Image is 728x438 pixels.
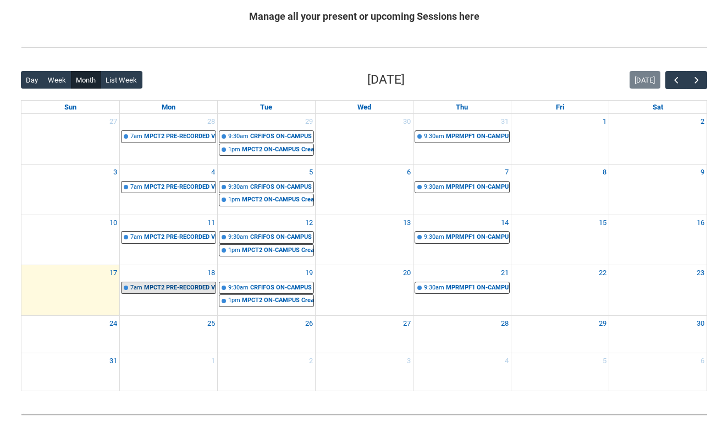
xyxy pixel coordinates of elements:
a: Go to August 15, 2025 [597,215,609,231]
a: Go to August 12, 2025 [303,215,315,231]
button: Previous Month [665,71,686,89]
a: Go to August 6, 2025 [405,165,413,180]
a: Go to August 21, 2025 [499,265,511,281]
td: Go to August 17, 2025 [21,265,119,316]
a: Go to August 31, 2025 [107,353,119,369]
a: Go to July 29, 2025 [303,114,315,129]
td: Go to August 29, 2025 [511,315,609,353]
a: Go to August 29, 2025 [597,316,609,331]
td: Go to July 27, 2025 [21,114,119,164]
td: Go to July 30, 2025 [315,114,413,164]
td: Go to August 16, 2025 [609,215,707,265]
div: MPRMPF1 ON-CAMPUS Music Production Foundations | Room 105 ([GEOGRAPHIC_DATA].) (capacity x30ppl) ... [446,132,509,141]
a: Go to July 27, 2025 [107,114,119,129]
td: Go to August 27, 2025 [315,315,413,353]
td: Go to August 10, 2025 [21,215,119,265]
td: Go to August 7, 2025 [413,165,511,215]
div: MPCT2 ON-CAMPUS Creative Software Practice (Tut/Workshop) STAGE 2 Group 3 | Room [GEOGRAPHIC_DATA... [242,195,313,205]
a: Go to August 25, 2025 [205,316,217,331]
a: Monday [159,101,178,114]
img: REDU_GREY_LINE [21,409,707,420]
td: Go to August 15, 2025 [511,215,609,265]
a: Go to August 26, 2025 [303,316,315,331]
a: Go to August 2, 2025 [698,114,707,129]
div: MPCT2 ON-CAMPUS Creative Software Practice (Tut/Workshop) STAGE 2 Group 3 | Room [GEOGRAPHIC_DATA... [242,296,313,305]
td: Go to August 31, 2025 [21,353,119,391]
a: Go to August 22, 2025 [597,265,609,281]
td: Go to August 28, 2025 [413,315,511,353]
a: Tuesday [258,101,274,114]
button: [DATE] [630,71,660,89]
a: Go to July 31, 2025 [499,114,511,129]
button: List Week [101,71,142,89]
div: 1pm [228,195,240,205]
div: 9:30am [424,233,444,242]
a: Go to September 3, 2025 [405,353,413,369]
td: Go to September 1, 2025 [119,353,217,391]
td: Go to August 23, 2025 [609,265,707,316]
button: Next Month [686,71,707,89]
div: MPCT2 PRE-RECORDED VIDEO Creative Software Practice (Lecture) STAGE 2 | Online | [PERSON_NAME] [144,233,216,242]
div: 1pm [228,145,240,155]
div: MPCT2 PRE-RECORDED VIDEO Creative Software Practice (Lecture) STAGE 2 | Online | [PERSON_NAME] [144,132,216,141]
td: Go to August 13, 2025 [315,215,413,265]
td: Go to August 5, 2025 [217,165,315,215]
div: MPRMPF1 ON-CAMPUS Music Production Foundations | Room 105 ([GEOGRAPHIC_DATA].) (capacity x30ppl) ... [446,183,509,192]
h2: Manage all your present or upcoming Sessions here [21,9,707,24]
a: Saturday [650,101,665,114]
a: Go to July 28, 2025 [205,114,217,129]
td: Go to August 12, 2025 [217,215,315,265]
td: Go to August 22, 2025 [511,265,609,316]
a: Go to August 3, 2025 [111,165,119,180]
a: Go to September 6, 2025 [698,353,707,369]
div: 1pm [228,296,240,305]
a: Go to August 19, 2025 [303,265,315,281]
a: Go to August 7, 2025 [503,165,511,180]
a: Go to August 30, 2025 [694,316,707,331]
div: 9:30am [424,283,444,293]
td: Go to September 5, 2025 [511,353,609,391]
a: Friday [554,101,566,114]
a: Go to August 13, 2025 [401,215,413,231]
td: Go to August 9, 2025 [609,165,707,215]
td: Go to August 18, 2025 [119,265,217,316]
a: Go to August 14, 2025 [499,215,511,231]
a: Go to August 8, 2025 [600,165,609,180]
td: Go to August 30, 2025 [609,315,707,353]
a: Go to August 5, 2025 [307,165,315,180]
div: 7am [130,283,142,293]
div: CRFIFOS ON-CAMPUS Industry Foundations (Tutorial 3) | [GEOGRAPHIC_DATA].) (capacity x32ppl) | [PE... [250,183,313,192]
td: Go to August 26, 2025 [217,315,315,353]
a: Go to August 9, 2025 [698,165,707,180]
a: Go to August 10, 2025 [107,215,119,231]
a: Go to September 1, 2025 [209,353,217,369]
td: Go to August 4, 2025 [119,165,217,215]
a: Go to August 18, 2025 [205,265,217,281]
div: MPRMPF1 ON-CAMPUS Music Production Foundations | Room 105 ([GEOGRAPHIC_DATA].) (capacity x30ppl) ... [446,233,509,242]
td: Go to August 6, 2025 [315,165,413,215]
td: Go to August 1, 2025 [511,114,609,164]
a: Go to September 2, 2025 [307,353,315,369]
div: 1pm [228,246,240,255]
h2: [DATE] [367,70,405,89]
td: Go to July 31, 2025 [413,114,511,164]
td: Go to August 3, 2025 [21,165,119,215]
div: 9:30am [228,233,249,242]
div: 7am [130,233,142,242]
a: Go to August 4, 2025 [209,165,217,180]
td: Go to August 20, 2025 [315,265,413,316]
a: Go to August 17, 2025 [107,265,119,281]
td: Go to August 14, 2025 [413,215,511,265]
div: 7am [130,183,142,192]
a: Thursday [454,101,470,114]
div: 9:30am [228,183,249,192]
td: Go to August 24, 2025 [21,315,119,353]
td: Go to August 21, 2025 [413,265,511,316]
a: Go to August 1, 2025 [600,114,609,129]
a: Sunday [62,101,79,114]
a: Go to August 11, 2025 [205,215,217,231]
div: MPCT2 ON-CAMPUS Creative Software Practice (Tut/Workshop) STAGE 2 Group 3 | Room [GEOGRAPHIC_DATA... [242,246,313,255]
a: Go to August 23, 2025 [694,265,707,281]
td: Go to August 19, 2025 [217,265,315,316]
td: Go to August 8, 2025 [511,165,609,215]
